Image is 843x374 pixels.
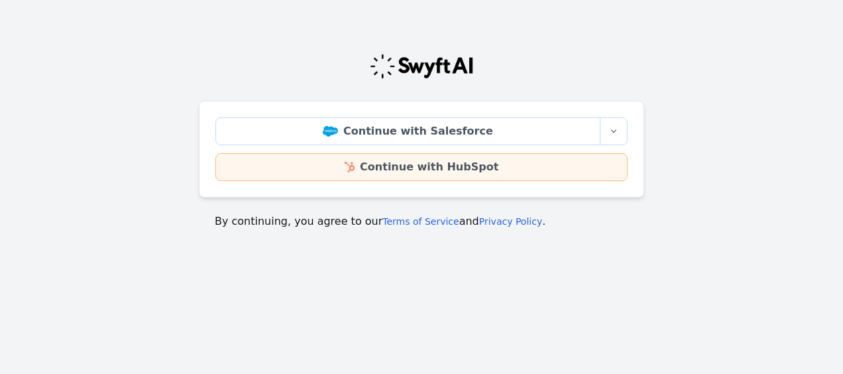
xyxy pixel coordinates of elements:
[215,153,628,181] a: Continue with HubSpot
[479,216,542,227] a: Privacy Policy
[215,117,600,145] a: Continue with Salesforce
[345,162,355,172] img: HubSpot
[369,53,474,80] img: Swyft Logo
[215,214,628,229] p: By continuing, you agree to our and .
[382,216,459,227] a: Terms of Service
[323,126,338,137] img: Salesforce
